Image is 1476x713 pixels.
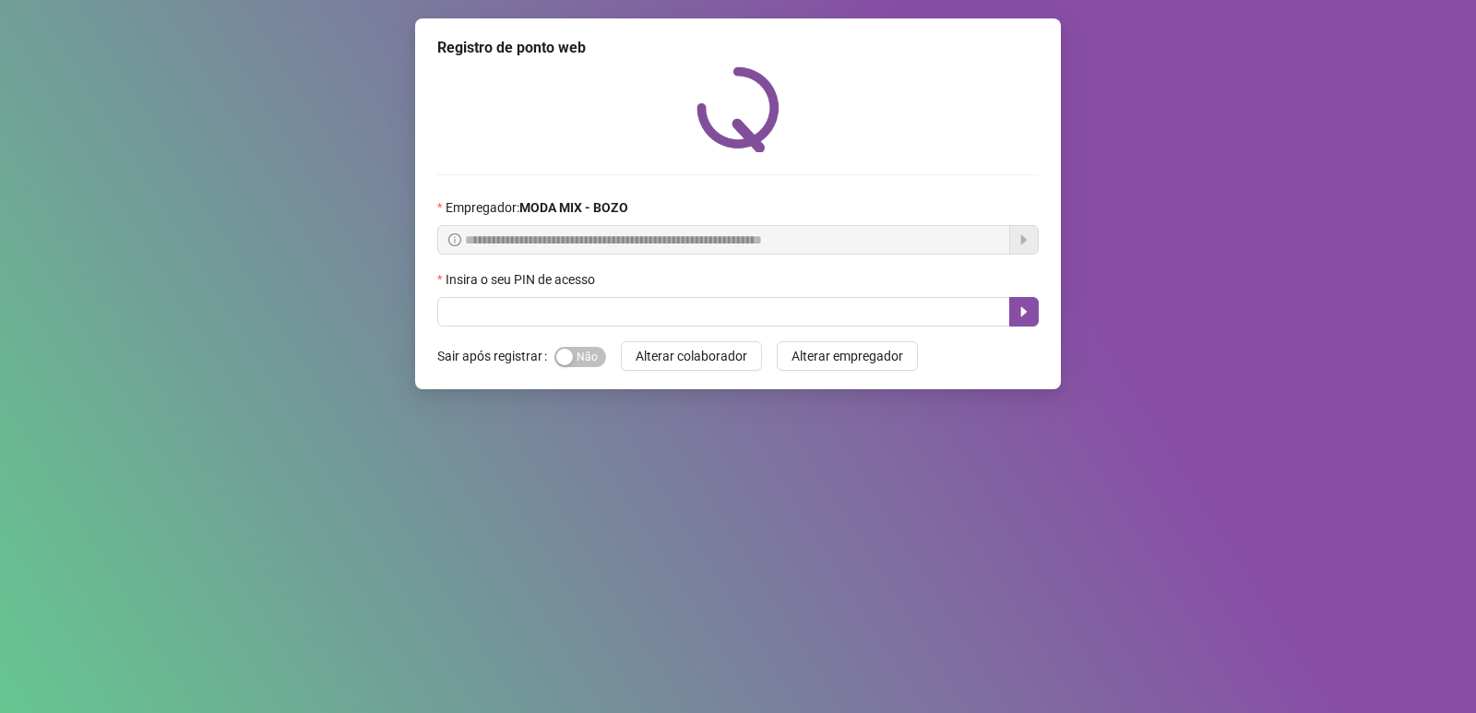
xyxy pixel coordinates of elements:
[636,346,747,366] span: Alterar colaborador
[621,341,762,371] button: Alterar colaborador
[519,200,628,215] strong: MODA MIX - BOZO
[437,341,554,371] label: Sair após registrar
[437,269,607,290] label: Insira o seu PIN de acesso
[446,197,628,218] span: Empregador :
[448,233,461,246] span: info-circle
[777,341,918,371] button: Alterar empregador
[792,346,903,366] span: Alterar empregador
[1017,304,1031,319] span: caret-right
[696,66,780,152] img: QRPoint
[437,37,1039,59] div: Registro de ponto web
